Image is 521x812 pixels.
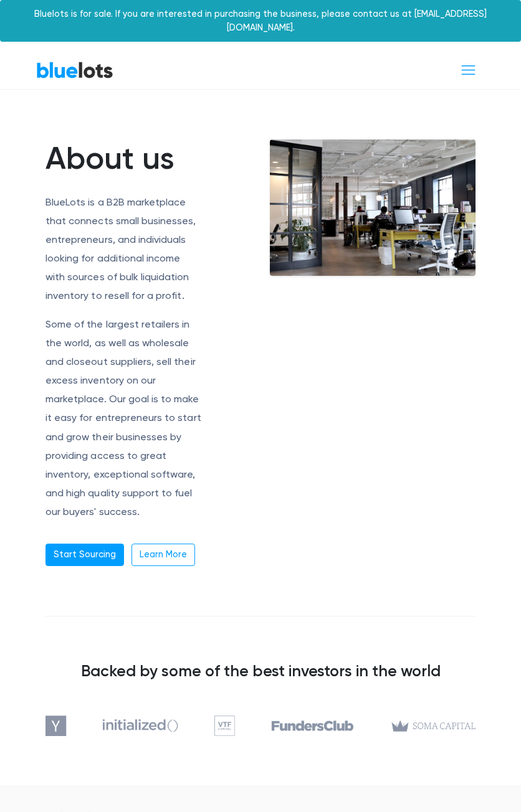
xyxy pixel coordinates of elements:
[45,715,476,737] img: investors-5810ae37ad836bd4b514f5b0925ed1975c51720d37f783dda43536e0f67d61f6.png
[452,59,485,82] button: Toggle navigation
[45,315,201,521] p: Some of the largest retailers in the world, as well as wholesale and closeout suppliers, sell the...
[45,544,124,566] a: Start Sourcing
[45,193,201,305] p: BlueLots is a B2B marketplace that connects small businesses, entrepreneurs, and individuals look...
[36,61,113,79] a: BlueLots
[270,139,476,276] img: office-e6e871ac0602a9b363ffc73e1d17013cb30894adc08fbdb38787864bb9a1d2fe.jpg
[131,544,195,566] a: Learn More
[45,139,201,177] h1: About us
[45,661,476,680] h3: Backed by some of the best investors in the world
